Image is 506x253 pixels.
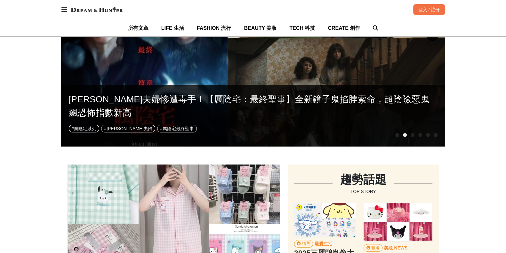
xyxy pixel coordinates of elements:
a: #[PERSON_NAME]夫婦 [101,125,155,132]
span: FASHION 流行 [197,25,231,31]
div: [PERSON_NAME]夫婦慘遭毒手！【厲陰宅：最終聖事】全新鏡子鬼掐脖索命，超陰險惡鬼飆恐怖指數新高 [69,93,438,120]
div: TOP STORY [340,188,386,195]
div: 精選 [371,244,380,251]
a: 美妝 NEWS [384,244,408,252]
a: TECH 科技 [289,20,315,37]
span: # 厲陰宅系列 [72,126,97,131]
a: CREATE 創作 [328,20,360,37]
a: FASHION 流行 [197,20,231,37]
div: 最愛生活 [315,240,333,247]
a: LUSH x Hello Kitty And Friends三麗鷗聯名系列開賣啦！庫洛米、美樂蒂、大耳狗氣泡彈通通可愛炸天 [364,203,432,241]
div: 精選 [302,240,310,247]
span: BEAUTY 美妝 [244,25,277,31]
a: #厲陰宅最終聖事 [157,125,197,132]
span: LIFE 生活 [161,25,184,31]
a: 所有文章 [128,20,149,37]
a: #厲陰宅系列 [69,125,100,132]
a: 最愛生活 [314,240,333,248]
span: # 厲陰宅最終聖事 [160,126,194,131]
span: 所有文章 [128,25,149,31]
a: LIFE 生活 [161,20,184,37]
div: 趨勢話題 [340,171,386,188]
a: BEAUTY 美妝 [244,20,277,37]
img: Dream & Hunter [68,4,126,15]
div: 登入 / 註冊 [413,4,445,15]
span: TECH 科技 [289,25,315,31]
span: CREATE 創作 [328,25,360,31]
span: # [PERSON_NAME]夫婦 [104,126,152,131]
a: 2025三麗鷗肖像大賞人氣角色TOP3出爐！KITTY竟然沒進前三名，帕恰狗人氣竄紅 [294,203,356,237]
